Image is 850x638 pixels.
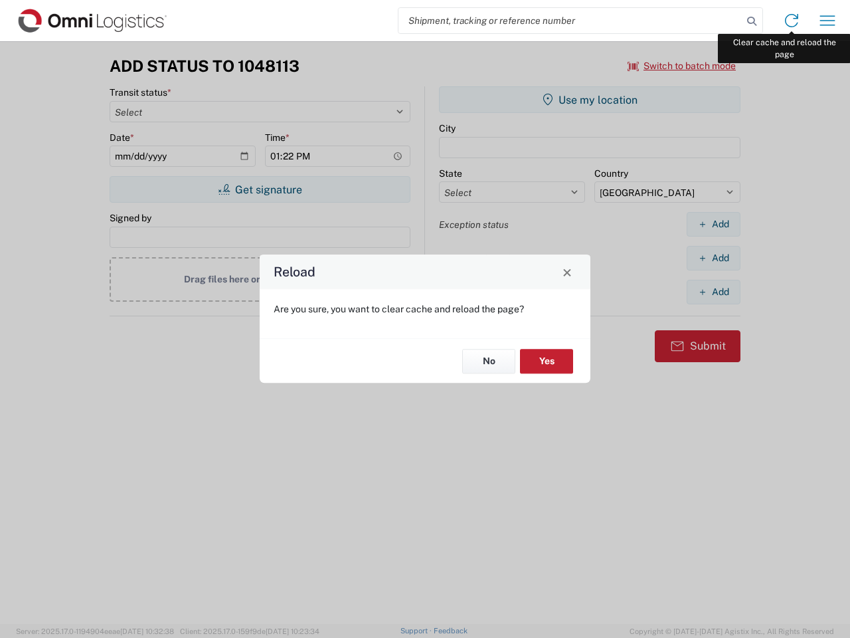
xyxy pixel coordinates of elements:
button: Close [558,263,576,281]
input: Shipment, tracking or reference number [398,8,742,33]
h4: Reload [274,263,315,282]
p: Are you sure, you want to clear cache and reload the page? [274,303,576,315]
button: No [462,349,515,373]
button: Yes [520,349,573,373]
